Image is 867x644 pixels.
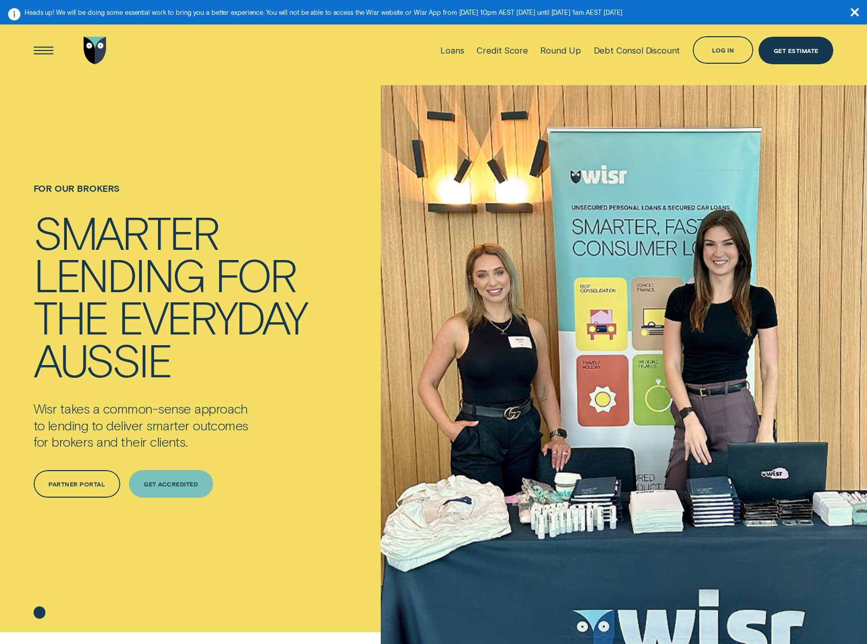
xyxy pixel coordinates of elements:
a: Partner Portal [34,470,120,498]
div: Debt Consol Discount [594,45,680,56]
div: the [34,295,108,338]
div: Loans [440,45,464,56]
img: Wisr [84,37,107,64]
div: Get Accredited [144,481,198,486]
p: Wisr takes a common-sense approach to lending to deliver smarter outcomes for brokers and their c... [34,400,297,450]
div: lending [34,253,205,295]
a: Round Up [540,20,581,81]
a: Get Accredited [129,470,213,498]
a: Get Estimate [758,37,833,64]
h4: Smarter lending for the everyday Aussie [34,211,307,380]
h1: For Our Brokers [34,183,307,211]
div: Smarter [34,211,219,253]
button: Open Menu [30,37,58,65]
div: Round Up [540,45,581,56]
div: everyday [118,295,307,338]
div: for [215,253,296,295]
div: Aussie [34,338,172,380]
a: Debt Consol Discount [594,20,680,81]
a: Go to home page [82,20,109,81]
a: Loans [440,20,464,81]
button: Log in [693,36,753,64]
a: Credit Score [477,20,528,81]
div: Credit Score [477,45,528,56]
